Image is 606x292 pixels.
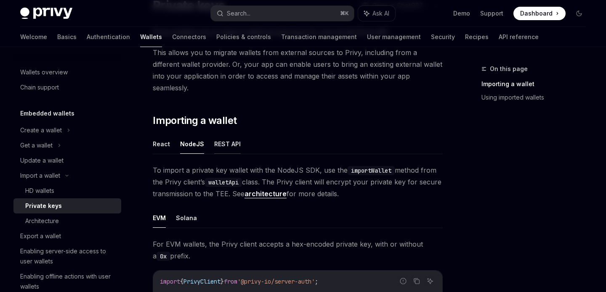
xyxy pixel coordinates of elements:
[153,134,170,154] button: React
[20,8,72,19] img: dark logo
[13,229,121,244] a: Export a wallet
[20,82,59,92] div: Chain support
[245,189,287,198] a: architecture
[348,166,395,175] code: importWallet
[20,271,116,292] div: Enabling offline actions with user wallets
[572,7,586,20] button: Toggle dark mode
[20,108,74,118] h5: Embedded wallets
[211,6,353,21] button: Search...⌘K
[183,278,221,285] span: PrivyClient
[205,178,242,187] code: walletApi
[172,27,206,47] a: Connectors
[431,27,455,47] a: Security
[153,164,443,200] span: To import a private key wallet with the NodeJS SDK, use the method from the Privy client’s class....
[176,208,197,228] button: Solana
[140,27,162,47] a: Wallets
[20,171,60,181] div: Import a wallet
[20,125,62,135] div: Create a wallet
[340,10,349,17] span: ⌘ K
[25,186,54,196] div: HD wallets
[13,65,121,80] a: Wallets overview
[20,155,64,166] div: Update a wallet
[221,278,224,285] span: }
[216,27,271,47] a: Policies & controls
[20,27,47,47] a: Welcome
[281,27,357,47] a: Transaction management
[480,9,503,18] a: Support
[372,9,389,18] span: Ask AI
[499,27,539,47] a: API reference
[20,246,116,266] div: Enabling server-side access to user wallets
[214,134,241,154] button: REST API
[13,183,121,198] a: HD wallets
[20,231,61,241] div: Export a wallet
[87,27,130,47] a: Authentication
[481,77,593,91] a: Importing a wallet
[13,153,121,168] a: Update a wallet
[153,114,237,127] span: Importing a wallet
[453,9,470,18] a: Demo
[180,134,204,154] button: NodeJS
[358,6,395,21] button: Ask AI
[25,216,59,226] div: Architecture
[57,27,77,47] a: Basics
[425,276,436,287] button: Ask AI
[490,64,528,74] span: On this page
[367,27,421,47] a: User management
[481,91,593,104] a: Using imported wallets
[398,276,409,287] button: Report incorrect code
[157,252,170,261] code: 0x
[411,276,422,287] button: Copy the contents from the code block
[20,67,68,77] div: Wallets overview
[153,238,443,262] span: For EVM wallets, the Privy client accepts a hex-encoded private key, with or without a prefix.
[465,27,489,47] a: Recipes
[227,8,250,18] div: Search...
[13,80,121,95] a: Chain support
[153,47,443,94] span: This allows you to migrate wallets from external sources to Privy, including from a different wal...
[25,201,62,211] div: Private keys
[160,278,180,285] span: import
[315,278,318,285] span: ;
[153,208,166,228] button: EVM
[13,198,121,213] a: Private keys
[13,244,121,269] a: Enabling server-side access to user wallets
[20,140,53,150] div: Get a wallet
[224,278,237,285] span: from
[13,213,121,229] a: Architecture
[237,278,315,285] span: '@privy-io/server-auth'
[520,9,553,18] span: Dashboard
[513,7,566,20] a: Dashboard
[180,278,183,285] span: {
